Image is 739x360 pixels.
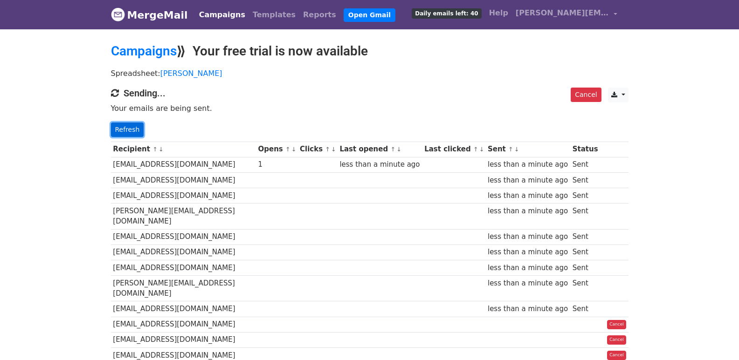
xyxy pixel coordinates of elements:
td: Sent [570,157,600,172]
a: Help [485,4,512,22]
a: ↓ [514,146,519,153]
th: Status [570,142,600,157]
td: [EMAIL_ADDRESS][DOMAIN_NAME] [111,229,256,245]
a: ↑ [508,146,513,153]
img: MergeMail logo [111,7,125,21]
h4: Sending... [111,88,628,99]
iframe: Chat Widget [692,315,739,360]
a: ↑ [473,146,478,153]
div: less than a minute ago [488,247,568,258]
a: ↓ [331,146,336,153]
div: less than a minute ago [488,304,568,314]
td: [EMAIL_ADDRESS][DOMAIN_NAME] [111,301,256,317]
a: Refresh [111,122,144,137]
td: [EMAIL_ADDRESS][DOMAIN_NAME] [111,332,256,347]
a: ↑ [285,146,290,153]
h2: ⟫ Your free trial is now available [111,43,628,59]
a: Daily emails left: 40 [408,4,485,22]
td: Sent [570,188,600,203]
a: ↓ [396,146,401,153]
th: Opens [256,142,298,157]
a: Open Gmail [344,8,395,22]
a: ↓ [291,146,297,153]
div: less than a minute ago [488,263,568,273]
a: Cancel [571,88,601,102]
td: [EMAIL_ADDRESS][DOMAIN_NAME] [111,188,256,203]
div: less than a minute ago [488,159,568,170]
div: less than a minute ago [488,175,568,186]
th: Last clicked [422,142,485,157]
div: less than a minute ago [488,231,568,242]
a: ↑ [325,146,330,153]
th: Last opened [338,142,422,157]
p: Your emails are being sent. [111,103,628,113]
td: Sent [570,172,600,188]
div: 1 [258,159,295,170]
a: ↓ [479,146,484,153]
p: Spreadsheet: [111,68,628,78]
td: [EMAIL_ADDRESS][DOMAIN_NAME] [111,260,256,275]
td: Sent [570,260,600,275]
a: Campaigns [195,6,249,24]
a: Cancel [607,320,626,329]
td: [EMAIL_ADDRESS][DOMAIN_NAME] [111,157,256,172]
td: Sent [570,229,600,245]
a: Templates [249,6,299,24]
a: ↑ [152,146,158,153]
td: [PERSON_NAME][EMAIL_ADDRESS][DOMAIN_NAME] [111,275,256,301]
td: Sent [570,203,600,229]
div: less than a minute ago [488,278,568,289]
td: [EMAIL_ADDRESS][DOMAIN_NAME] [111,317,256,332]
td: [PERSON_NAME][EMAIL_ADDRESS][DOMAIN_NAME] [111,203,256,229]
a: Reports [299,6,340,24]
th: Sent [485,142,570,157]
a: Cancel [607,335,626,345]
td: Sent [570,245,600,260]
div: less than a minute ago [488,190,568,201]
a: Cancel [607,351,626,360]
td: Sent [570,275,600,301]
th: Recipient [111,142,256,157]
a: [PERSON_NAME] [160,69,222,78]
a: Campaigns [111,43,177,59]
a: MergeMail [111,5,188,25]
a: ↓ [159,146,164,153]
td: Sent [570,301,600,317]
span: Daily emails left: 40 [412,8,481,19]
th: Clicks [297,142,337,157]
div: less than a minute ago [339,159,420,170]
a: [PERSON_NAME][EMAIL_ADDRESS][DOMAIN_NAME] [512,4,621,26]
td: [EMAIL_ADDRESS][DOMAIN_NAME] [111,172,256,188]
a: ↑ [390,146,395,153]
span: [PERSON_NAME][EMAIL_ADDRESS][DOMAIN_NAME] [516,7,609,19]
div: less than a minute ago [488,206,568,217]
td: [EMAIL_ADDRESS][DOMAIN_NAME] [111,245,256,260]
